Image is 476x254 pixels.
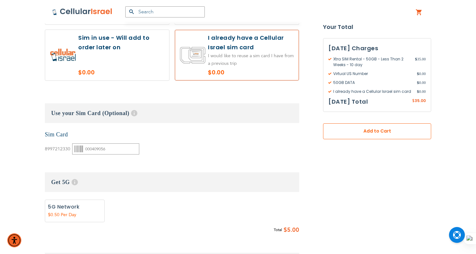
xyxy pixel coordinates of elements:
[328,89,417,94] span: I already have a Cellular Israel sim card
[284,225,287,235] span: $
[328,80,417,86] span: 50GB DATA
[417,71,419,77] span: $
[72,143,139,154] input: Please enter 9-10 digits or 17-20 digits.
[45,103,299,123] h3: Use your Sim Card (Optional)
[131,110,137,116] span: Help
[417,80,419,86] span: $
[417,89,426,94] span: 0.00
[328,71,417,77] span: Virtual US Number
[328,56,415,68] span: Xtra SIM Rental - 50GB - Less Than 2 Weeks - 10 day
[415,56,426,68] span: 35.00
[7,233,21,247] div: Accessibility Menu
[412,98,415,104] span: $
[52,8,113,16] img: Cellular Israel Logo
[274,227,282,233] span: Total
[125,6,205,17] input: Search
[417,89,419,94] span: $
[72,179,78,185] span: Help
[328,97,368,106] h3: [DATE] Total
[328,44,426,53] h3: [DATE] Charges
[415,56,417,62] span: $
[344,128,410,135] span: Add to Cart
[323,123,431,139] button: Add to Cart
[417,71,426,77] span: 0.00
[415,98,426,103] span: 35.00
[45,131,68,138] a: Sim Card
[287,225,299,235] span: 5.00
[45,172,299,192] h3: Get 5G
[45,146,70,152] span: 8997212330
[323,22,431,32] strong: Your Total
[417,80,426,86] span: 0.00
